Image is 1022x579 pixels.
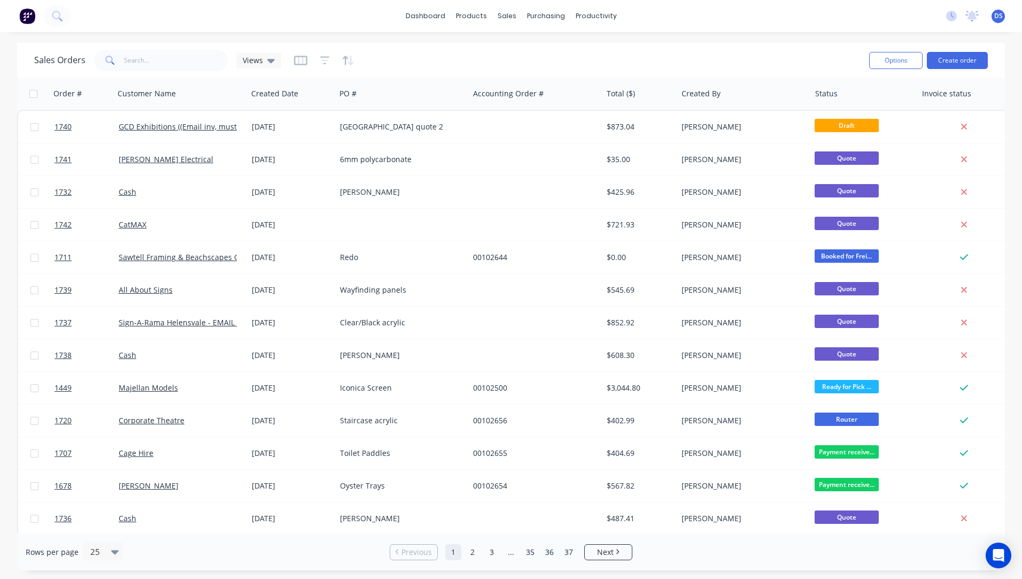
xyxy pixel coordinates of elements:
span: 1732 [55,187,72,197]
div: [PERSON_NAME] [682,154,800,165]
a: 1678 [55,470,119,502]
div: Toilet Paddles [340,448,459,459]
span: Views [243,55,263,66]
div: Wayfinding panels [340,285,459,295]
div: [DATE] [252,187,331,197]
div: Invoice status [922,88,971,99]
span: 1739 [55,285,72,295]
div: Status [815,88,838,99]
div: $3,044.80 [607,383,669,393]
span: Payment receive... [815,478,879,491]
span: Quote [815,151,879,165]
div: [PERSON_NAME] [682,448,800,459]
div: 00102644 [473,252,592,263]
span: 1678 [55,481,72,491]
div: [DATE] [252,383,331,393]
div: [PERSON_NAME] [682,350,800,361]
div: Order # [53,88,82,99]
button: Options [869,52,923,69]
span: Draft [815,119,879,132]
div: [DATE] [252,252,331,263]
a: All About Signs [119,285,173,295]
a: 1742 [55,209,119,241]
div: [PERSON_NAME] [682,513,800,524]
span: Quote [815,347,879,361]
a: 1707 [55,437,119,469]
div: 00102654 [473,481,592,491]
div: [PERSON_NAME] [682,219,800,230]
div: $487.41 [607,513,669,524]
ul: Pagination [385,544,637,560]
div: 00102655 [473,448,592,459]
a: [PERSON_NAME] Electrical [119,154,213,164]
div: Iconica Screen [340,383,459,393]
a: 1740 [55,111,119,143]
div: $852.92 [607,317,669,328]
div: Redo [340,252,459,263]
a: GCD Exhibitions ((Email inv, must have P/O #) [119,121,280,132]
div: [DATE] [252,154,331,165]
span: 1707 [55,448,72,459]
div: 6mm polycarbonate [340,154,459,165]
div: $873.04 [607,121,669,132]
div: [DATE] [252,481,331,491]
div: $545.69 [607,285,669,295]
span: Quote [815,511,879,524]
a: Cash [119,513,136,523]
a: CatMAX [119,219,146,230]
div: productivity [570,8,622,24]
a: Page 2 [464,544,481,560]
a: Page 1 is your current page [445,544,461,560]
button: Create order [927,52,988,69]
div: [PERSON_NAME] [682,383,800,393]
a: Cash [119,187,136,197]
a: Page 37 [561,544,577,560]
div: [PERSON_NAME] [340,513,459,524]
h1: Sales Orders [34,55,86,65]
div: $404.69 [607,448,669,459]
div: [DATE] [252,513,331,524]
a: 1711 [55,241,119,273]
a: Page 35 [522,544,538,560]
div: Accounting Order # [473,88,544,99]
a: 1737 [55,307,119,339]
a: 1720 [55,405,119,437]
a: Jump forward [503,544,519,560]
a: Cage Hire [119,448,153,458]
span: Rows per page [26,547,79,558]
span: 1737 [55,317,72,328]
span: Quote [815,282,879,295]
a: Previous page [390,547,437,558]
div: $567.82 [607,481,669,491]
span: 1738 [55,350,72,361]
div: [PERSON_NAME] [682,481,800,491]
div: $721.93 [607,219,669,230]
a: 1449 [55,372,119,404]
span: Ready for Pick ... [815,380,879,393]
a: 1739 [55,274,119,306]
span: Payment receive... [815,445,879,459]
a: dashboard [400,8,451,24]
div: Created Date [251,88,298,99]
span: 1740 [55,121,72,132]
div: [PERSON_NAME] [340,187,459,197]
span: Next [597,547,614,558]
a: Sign-A-Rama Helensvale - EMAIL INVOICES [119,317,270,327]
div: [DATE] [252,350,331,361]
span: DS [994,11,1003,21]
div: [DATE] [252,285,331,295]
span: Router [815,413,879,426]
div: Oyster Trays [340,481,459,491]
div: $608.30 [607,350,669,361]
a: Cash [119,350,136,360]
div: [DATE] [252,415,331,426]
div: [DATE] [252,448,331,459]
div: sales [492,8,522,24]
div: [PERSON_NAME] [682,317,800,328]
div: 00102656 [473,415,592,426]
a: Page 3 [484,544,500,560]
div: $0.00 [607,252,669,263]
a: Corporate Theatre [119,415,184,425]
a: [PERSON_NAME] [119,481,179,491]
div: [PERSON_NAME] [682,121,800,132]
